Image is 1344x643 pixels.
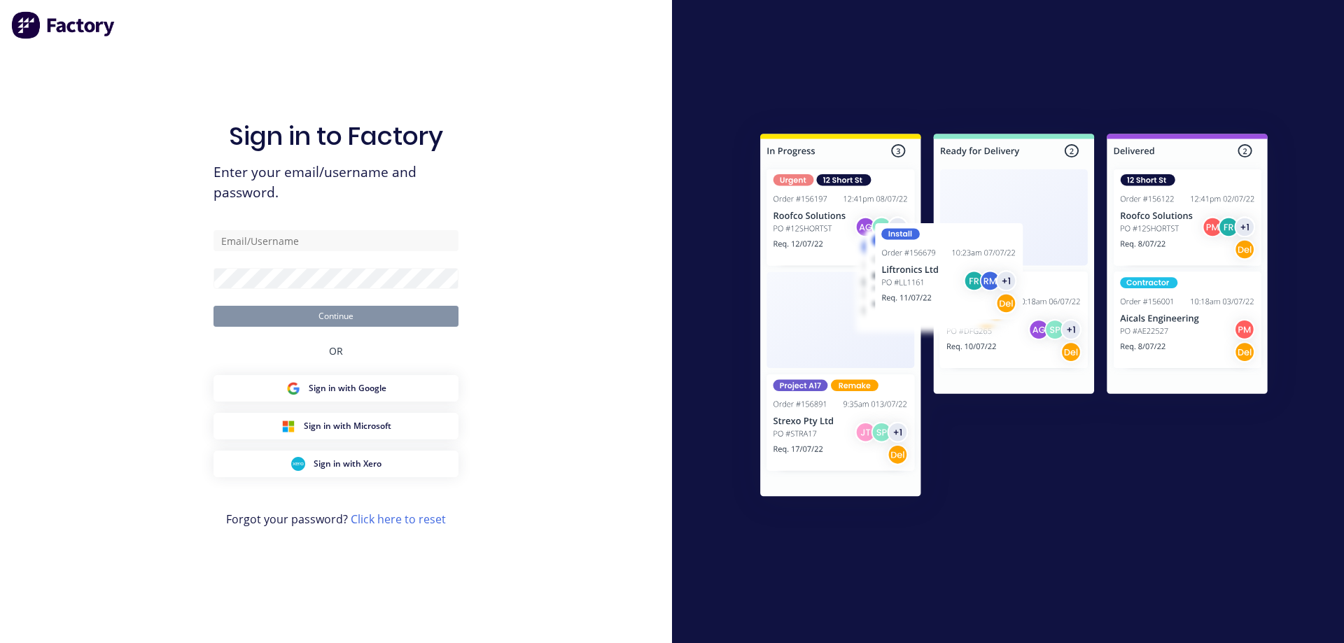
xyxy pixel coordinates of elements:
[213,451,458,477] button: Xero Sign inSign in with Xero
[286,381,300,395] img: Google Sign in
[213,306,458,327] button: Continue
[213,162,458,203] span: Enter your email/username and password.
[309,382,386,395] span: Sign in with Google
[213,230,458,251] input: Email/Username
[304,420,391,432] span: Sign in with Microsoft
[281,419,295,433] img: Microsoft Sign in
[229,121,443,151] h1: Sign in to Factory
[329,327,343,375] div: OR
[351,511,446,527] a: Click here to reset
[11,11,116,39] img: Factory
[729,106,1298,530] img: Sign in
[213,413,458,439] button: Microsoft Sign inSign in with Microsoft
[291,457,305,471] img: Xero Sign in
[226,511,446,528] span: Forgot your password?
[314,458,381,470] span: Sign in with Xero
[213,375,458,402] button: Google Sign inSign in with Google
